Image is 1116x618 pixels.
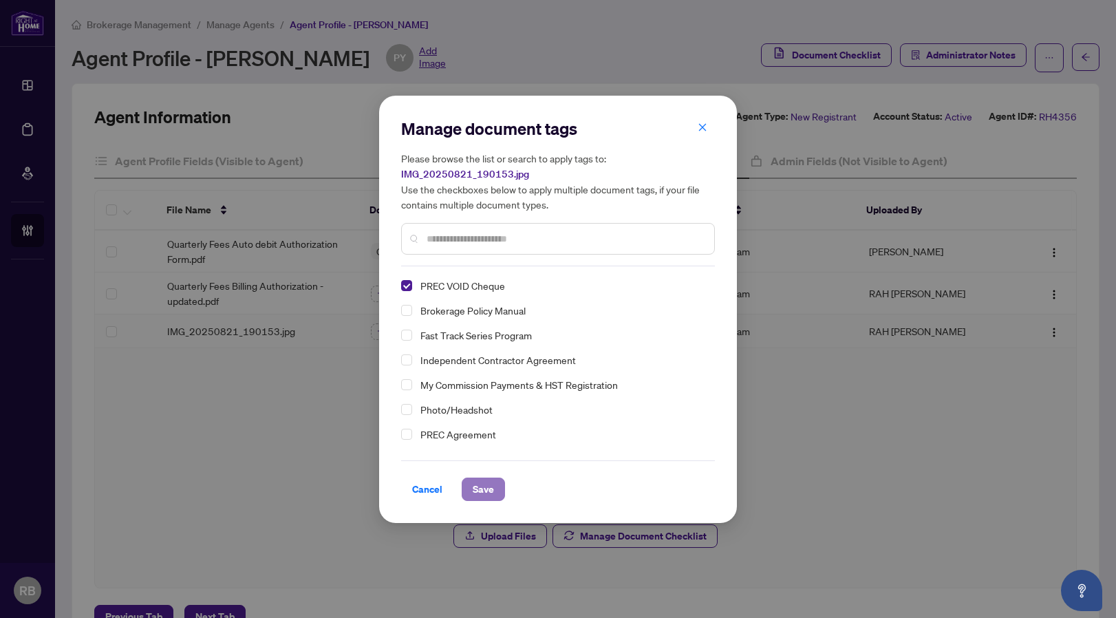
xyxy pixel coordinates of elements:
h2: Manage document tags [401,118,715,140]
span: PREC VOID Cheque [415,277,707,294]
span: Cancel [412,478,442,500]
span: Select Photo/Headshot [401,404,412,415]
h5: Please browse the list or search to apply tags to: Use the checkboxes below to apply multiple doc... [401,151,715,212]
span: PREC VOID Cheque [420,277,505,294]
span: Select PREC VOID Cheque [401,280,412,291]
span: Photo/Headshot [415,401,707,418]
span: Photo/Headshot [420,401,493,418]
span: PREC Agreement [415,426,707,443]
span: My Commission Payments & HST Registration [415,376,707,393]
span: Select PREC Agreement [401,429,412,440]
span: Brokerage Policy Manual [415,302,707,319]
span: Brokerage Policy Manual [420,302,526,319]
span: Save [473,478,494,500]
button: Cancel [401,478,453,501]
span: My Commission Payments & HST Registration [420,376,618,393]
button: Save [462,478,505,501]
span: Independent Contractor Agreement [420,352,576,368]
button: Open asap [1061,570,1102,611]
span: Fast Track Series Program [415,327,707,343]
span: Select Fast Track Series Program [401,330,412,341]
span: IMG_20250821_190153.jpg [401,168,529,180]
span: Select My Commission Payments & HST Registration [401,379,412,390]
span: close [698,122,707,132]
span: PREC Agreement [420,426,496,443]
span: Select Brokerage Policy Manual [401,305,412,316]
span: Independent Contractor Agreement [415,352,707,368]
span: Select Independent Contractor Agreement [401,354,412,365]
span: Fast Track Series Program [420,327,532,343]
